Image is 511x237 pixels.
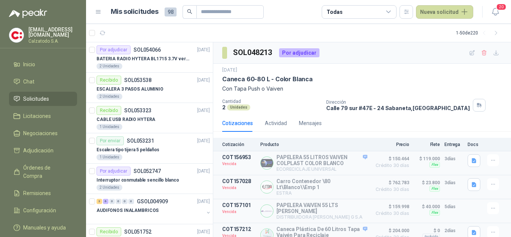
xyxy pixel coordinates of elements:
[429,162,440,168] div: Flex
[124,78,152,83] p: SOL053538
[97,116,155,123] p: CABLE USB RADIO HYTERA
[97,76,121,85] div: Recibido
[23,60,35,69] span: Inicio
[444,142,463,147] p: Entrega
[9,126,77,140] a: Negociaciones
[9,92,77,106] a: Solicitudes
[97,167,131,176] div: Por adjudicar
[326,105,470,111] p: Calle 79 sur #47E - 24 Sabaneta , [GEOGRAPHIC_DATA]
[197,46,210,54] p: [DATE]
[276,214,367,220] p: DISTRIBUIDORA [PERSON_NAME] G S.A
[97,45,131,54] div: Por adjudicar
[9,109,77,123] a: Licitaciones
[137,199,168,204] p: GSOL004909
[265,119,287,127] div: Actividad
[468,142,483,147] p: Docs
[372,202,409,211] span: $ 159.998
[372,178,409,187] span: $ 762.783
[97,154,122,160] div: 1 Unidades
[222,85,502,93] p: Con Tapa Push o Vaiven
[97,106,121,115] div: Recibido
[429,210,440,216] div: Flex
[86,164,213,194] a: Por adjudicarSOL052747[DATE] Interruptor conmutable sencillo blanco2 Unidades
[276,166,367,172] p: ECORECICLAJE UNIVERSAL
[222,75,313,83] p: Caneca 60-80 L - Color Blanca
[111,6,159,17] h1: Mis solicitudes
[165,7,177,16] span: 98
[414,226,440,235] p: $ 0
[97,63,122,69] div: 2 Unidades
[97,199,102,204] div: 3
[429,186,440,192] div: Flex
[124,108,152,113] p: SOL053323
[222,104,226,110] p: 2
[97,86,163,93] p: ESCALERA 3 PASOS ALUMINIO
[444,178,463,187] p: 3 días
[97,55,190,63] p: BATERIA RADIO HYTERA BL1715 3.7V ver imagen
[279,48,319,57] div: Por adjudicar
[97,136,124,145] div: Por enviar
[276,178,367,190] p: Carro Contenedor \80 Lt\Blanco\\Emp 1
[9,221,77,235] a: Manuales y ayuda
[326,100,470,105] p: Dirección
[23,189,51,197] span: Remisiones
[97,197,211,221] a: 3 6 0 0 0 0 GSOL004909[DATE] AUDIFONOS INALAMBRICOS
[222,142,256,147] p: Cotización
[9,161,77,183] a: Órdenes de Compra
[197,107,210,114] p: [DATE]
[23,224,66,232] span: Manuales y ayuda
[222,67,237,74] p: [DATE]
[261,205,273,217] img: Company Logo
[327,8,342,16] div: Todas
[97,185,122,191] div: 2 Unidades
[372,187,409,192] span: Crédito 30 días
[260,142,367,147] p: Producto
[222,154,256,160] p: COT156953
[97,207,159,214] p: AUDIFONOS INALAMBRICOS
[414,202,440,211] p: $ 40.000
[9,28,24,42] img: Company Logo
[496,3,507,10] span: 20
[227,104,250,110] div: Unidades
[222,226,256,232] p: COT157212
[103,199,108,204] div: 6
[23,78,34,86] span: Chat
[197,137,210,145] p: [DATE]
[197,77,210,84] p: [DATE]
[276,202,367,214] p: PAPELERA VAIVEN 55 LTS [PERSON_NAME]
[23,95,49,103] span: Solicitudes
[197,228,210,236] p: [DATE]
[444,226,463,235] p: 2 días
[86,103,213,133] a: RecibidoSOL053323[DATE] CABLE USB RADIO HYTERA1 Unidades
[124,229,152,234] p: SOL051752
[134,168,161,174] p: SOL052747
[28,27,77,37] p: [EMAIL_ADDRESS][DOMAIN_NAME]
[134,47,161,52] p: SOL054066
[9,143,77,158] a: Adjudicación
[109,199,115,204] div: 0
[372,142,409,147] p: Precio
[23,146,53,155] span: Adjudicación
[222,160,256,168] p: Vencida
[9,203,77,218] a: Configuración
[9,9,47,18] img: Logo peakr
[372,211,409,216] span: Crédito 30 días
[86,42,213,73] a: Por adjudicarSOL054066[DATE] BATERIA RADIO HYTERA BL1715 3.7V ver imagen2 Unidades
[97,227,121,236] div: Recibido
[456,27,502,39] div: 1 - 50 de 220
[187,9,192,14] span: search
[222,119,253,127] div: Cotizaciones
[416,5,473,19] button: Nueva solicitud
[28,39,77,43] p: Calzatodo S.A.
[128,199,134,204] div: 0
[444,154,463,163] p: 3 días
[222,208,256,216] p: Vencida
[23,164,70,180] span: Órdenes de Compra
[299,119,322,127] div: Mensajes
[97,94,122,100] div: 2 Unidades
[489,5,502,19] button: 20
[444,202,463,211] p: 5 días
[197,198,210,205] p: [DATE]
[122,199,128,204] div: 0
[233,47,273,58] h3: SOL048213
